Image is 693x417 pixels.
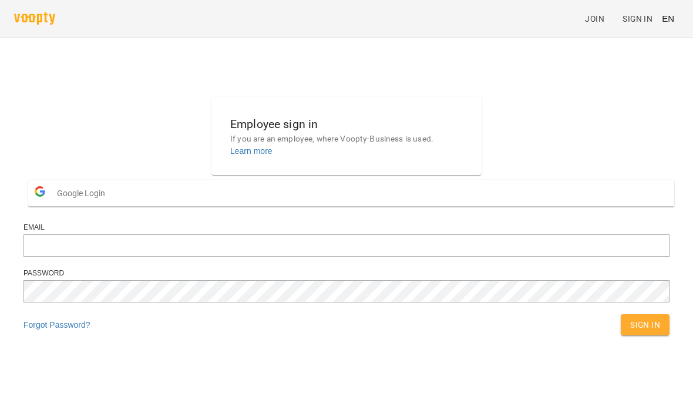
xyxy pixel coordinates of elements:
[221,106,472,166] button: Employee sign inIf you are an employee, where Voopty-Business is used.Learn more
[28,180,674,206] button: Google Login
[230,146,273,156] a: Learn more
[23,268,670,278] div: Password
[630,318,660,332] span: Sign In
[230,115,463,133] h6: Employee sign in
[57,181,111,205] span: Google Login
[623,12,652,26] span: Sign In
[14,12,55,25] img: voopty.png
[618,8,657,29] a: Sign In
[23,320,90,329] a: Forgot Password?
[585,12,604,26] span: Join
[657,8,679,29] button: EN
[621,314,670,335] button: Sign In
[23,223,670,233] div: Email
[662,12,674,25] span: EN
[580,8,618,29] a: Join
[230,133,463,145] p: If you are an employee, where Voopty-Business is used.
